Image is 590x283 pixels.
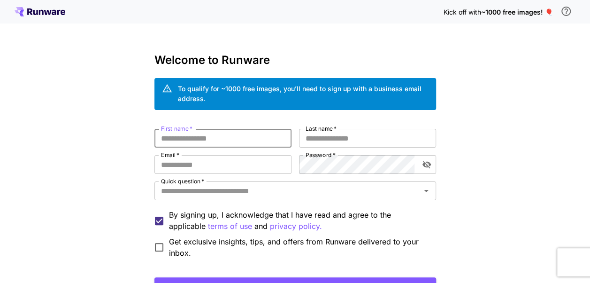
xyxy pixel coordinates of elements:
[208,220,252,232] p: terms of use
[306,125,337,133] label: Last name
[161,177,204,185] label: Quick question
[161,151,179,159] label: Email
[481,8,553,16] span: ~1000 free images! 🎈
[270,220,322,232] button: By signing up, I acknowledge that I have read and agree to the applicable terms of use and
[169,209,429,232] p: By signing up, I acknowledge that I have read and agree to the applicable and
[169,236,429,259] span: Get exclusive insights, tips, and offers from Runware delivered to your inbox.
[444,8,481,16] span: Kick off with
[161,125,192,133] label: First name
[208,220,252,232] button: By signing up, I acknowledge that I have read and agree to the applicable and privacy policy.
[306,151,336,159] label: Password
[420,184,433,197] button: Open
[154,54,436,67] h3: Welcome to Runware
[270,220,322,232] p: privacy policy.
[557,2,575,21] button: In order to qualify for free credit, you need to sign up with a business email address and click ...
[418,156,435,173] button: toggle password visibility
[178,84,429,103] div: To qualify for ~1000 free images, you’ll need to sign up with a business email address.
